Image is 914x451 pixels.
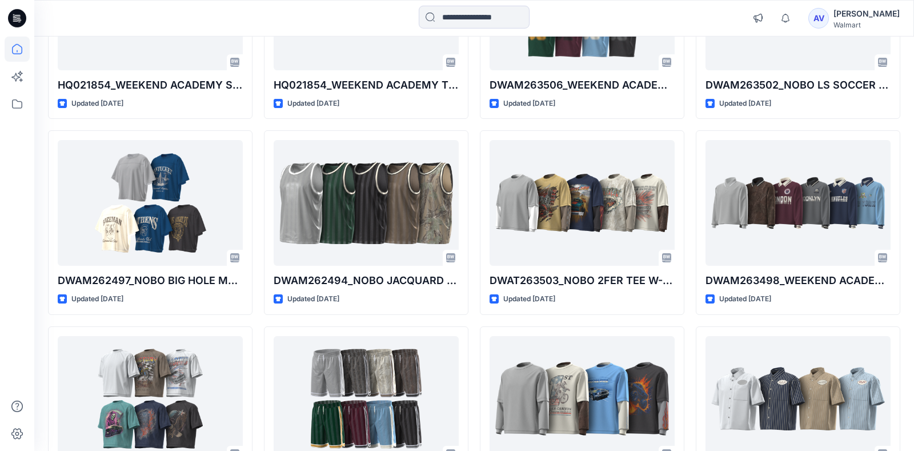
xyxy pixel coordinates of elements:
p: DWAM263502_NOBO LS SOCCER JERSEY [705,77,891,93]
p: DWAM262497_NOBO BIG HOLE MESH TEE W- GRAPHIC [58,273,243,289]
p: DWAM262494_NOBO JACQUARD MESH BASKETBALL TANK W- RIB [274,273,459,289]
p: Updated [DATE] [71,98,123,110]
p: HQ021854_WEEKEND ACADEMY TWEEN MESH TOP_SIZE SET [274,77,459,93]
p: Updated [DATE] [503,98,555,110]
p: DWAM263506_WEEKEND ACADEMY MESH FOOTBALL JERSEY [490,77,675,93]
p: Updated [DATE] [71,293,123,305]
a: DWAM262497_NOBO BIG HOLE MESH TEE W- GRAPHIC [58,140,243,266]
p: Updated [DATE] [287,98,339,110]
p: Updated [DATE] [287,293,339,305]
p: DWAM263498_WEEKEND ACADEMY LS SOCCER JERSEY [705,273,891,289]
a: DWAM262494_NOBO JACQUARD MESH BASKETBALL TANK W- RIB [274,140,459,266]
p: Updated [DATE] [719,98,771,110]
div: Walmart [833,21,900,29]
p: Updated [DATE] [719,293,771,305]
a: DWAT263503_NOBO 2FER TEE W- GRAPHICS [490,140,675,266]
div: AV [808,8,829,29]
p: DWAT263503_NOBO 2FER TEE W- GRAPHICS [490,273,675,289]
p: Updated [DATE] [503,293,555,305]
div: [PERSON_NAME] [833,7,900,21]
p: HQ021854_WEEKEND ACADEMY SS MESH TOP [58,77,243,93]
a: DWAM263498_WEEKEND ACADEMY LS SOCCER JERSEY [705,140,891,266]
